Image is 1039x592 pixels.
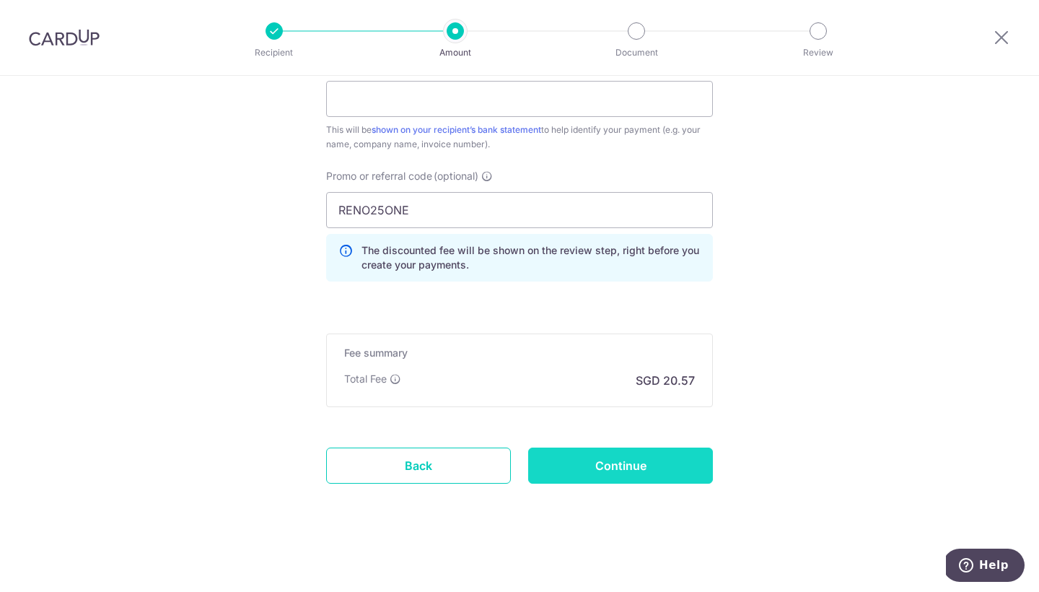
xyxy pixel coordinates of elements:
p: Review [765,45,872,60]
a: Back [326,448,511,484]
p: Recipient [221,45,328,60]
p: SGD 20.57 [636,372,695,389]
p: The discounted fee will be shown on the review step, right before you create your payments. [361,243,701,272]
p: Amount [402,45,509,60]
p: Document [583,45,690,60]
iframe: Opens a widget where you can find more information [946,549,1025,585]
div: This will be to help identify your payment (e.g. your name, company name, invoice number). [326,123,713,152]
span: (optional) [434,169,478,183]
h5: Fee summary [344,346,695,360]
p: Total Fee [344,372,387,386]
span: Promo or referral code [326,169,432,183]
a: shown on your recipient’s bank statement [372,124,541,135]
img: CardUp [29,29,100,46]
input: Continue [528,448,713,484]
